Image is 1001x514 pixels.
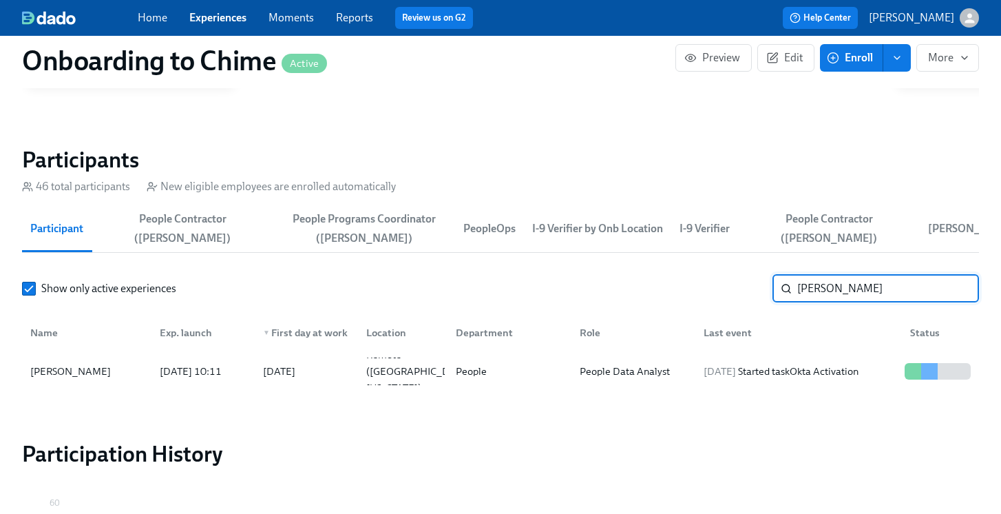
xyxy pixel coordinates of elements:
span: Preview [687,51,740,65]
tspan: 60 [50,498,60,508]
div: Status [905,325,976,341]
a: Home [138,11,167,24]
div: Department [450,325,569,341]
div: 46 total participants [22,179,130,194]
span: People Contractor ([PERSON_NAME]) [100,209,265,248]
span: I-9 Verifier by Onb Location [532,219,663,238]
div: Last event [698,325,899,341]
span: PeopleOps [463,219,516,238]
div: Last event [693,319,899,347]
button: Review us on G2 [395,7,473,29]
div: ▼First day at work [252,319,355,347]
button: Preview [675,44,752,72]
div: People Data Analyst [574,363,693,380]
img: dado [22,11,76,25]
div: People [450,363,569,380]
span: People Programs Coordinator ([PERSON_NAME]) [282,209,447,248]
div: Remote ([GEOGRAPHIC_DATA], [US_STATE]) [361,347,479,396]
span: ▼ [263,329,270,336]
div: Status [899,319,976,347]
a: dado [22,11,138,25]
span: Edit [769,51,803,65]
div: Role [574,325,693,341]
button: More [916,44,979,72]
div: Exp. launch [149,319,252,347]
span: More [928,51,967,65]
span: Active [282,59,327,69]
span: I-9 Verifier [679,219,730,238]
div: [PERSON_NAME] [25,363,149,380]
div: Name [25,319,149,347]
span: Enroll [830,51,873,65]
div: [DATE] [263,363,295,380]
div: Location [361,325,445,341]
button: enroll [883,44,911,72]
a: Experiences [189,11,246,24]
span: [DATE] [704,365,736,378]
p: [PERSON_NAME] [869,10,954,25]
span: Show only active experiences [41,281,176,296]
div: New eligible employees are enrolled automatically [147,179,396,194]
div: Department [445,319,569,347]
span: People Contractor ([PERSON_NAME]) [746,209,912,248]
div: First day at work [257,325,355,341]
div: Role [569,319,693,347]
a: Review us on G2 [402,11,466,25]
h2: Participants [22,146,979,174]
div: Exp. launch [154,325,252,341]
button: Enroll [820,44,883,72]
a: Moments [268,11,314,24]
div: Name [25,325,149,341]
span: Help Center [790,11,851,25]
div: [DATE] 10:11 [154,363,252,380]
button: [PERSON_NAME] [869,8,979,28]
span: Participant [30,219,83,238]
div: Started task Okta Activation [698,363,899,380]
input: Search by name [797,275,979,302]
h2: Participation History [22,440,979,468]
div: Location [355,319,445,347]
a: Reports [336,11,373,24]
button: Help Center [783,7,858,29]
button: Edit [757,44,814,72]
h1: Onboarding to Chime [22,44,327,77]
div: [PERSON_NAME][DATE] 10:11[DATE]Remote ([GEOGRAPHIC_DATA], [US_STATE])PeoplePeople Data Analyst[DA... [22,352,979,391]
